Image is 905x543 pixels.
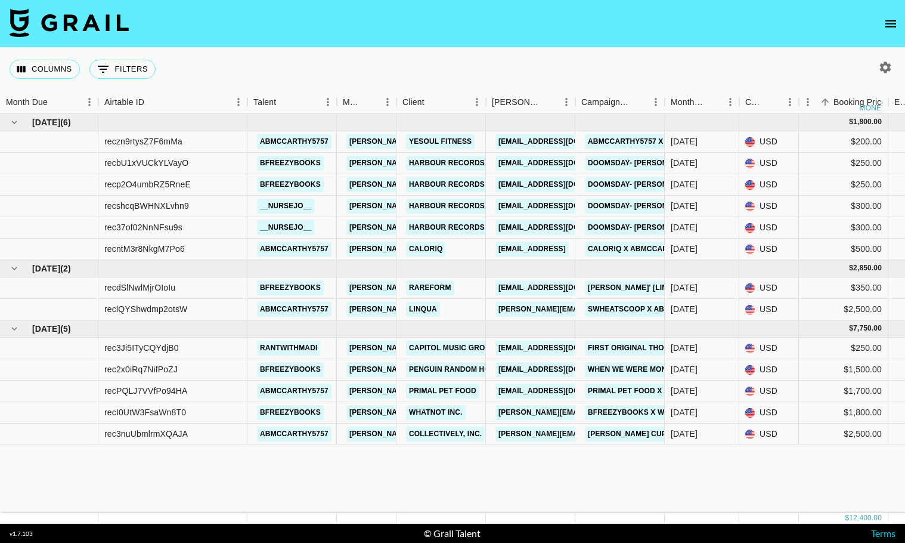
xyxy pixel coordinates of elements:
div: recp2O4umbRZ5RneE [104,178,191,190]
div: $ [849,323,853,334]
div: USD [739,424,799,445]
div: $1,800.00 [799,402,888,424]
a: __nursejo__ [257,199,314,214]
div: money [860,104,887,112]
button: open drawer [879,12,903,36]
div: $2,500.00 [799,299,888,320]
div: USD [739,277,799,299]
a: first original thought by [PERSON_NAME] [585,341,763,356]
a: [EMAIL_ADDRESS][DOMAIN_NAME] [495,177,629,192]
button: Menu [721,93,739,111]
a: [PERSON_NAME][EMAIL_ADDRESS][PERSON_NAME][DOMAIN_NAME] [495,302,751,317]
a: abmccarthy5757 [257,427,331,442]
button: hide children [6,260,23,277]
a: bfreezybooks [257,405,324,420]
a: Bfreezybooks X Whatnot [585,405,697,420]
div: Manager [343,91,362,114]
div: Sep '25 [671,363,698,375]
div: Sep '25 [671,342,698,354]
div: 1,800.00 [853,117,882,127]
a: Collectively, Inc. [406,427,485,442]
a: __nursejo__ [257,220,314,235]
div: Jul '25 [671,178,698,190]
div: v 1.7.103 [10,530,33,538]
a: [EMAIL_ADDRESS][DOMAIN_NAME] [495,199,629,214]
div: USD [739,381,799,402]
div: Client [402,91,424,114]
a: [PERSON_NAME][EMAIL_ADDRESS][DOMAIN_NAME] [346,242,541,257]
div: Jul '25 [671,135,698,147]
div: Talent [253,91,276,114]
div: recbU1xVUCkYLVayO [104,157,188,169]
a: Capitol Music Group [406,341,498,356]
button: Sort [630,94,647,110]
a: PRIMAL PET FOOD x Abmccarthy5757 [585,384,735,399]
a: abmccarthy5757 [257,242,331,257]
a: bfreezybooks [257,280,324,295]
div: Month Due [665,91,739,114]
button: Sort [276,94,293,110]
a: bfreezybooks [257,156,324,171]
div: USD [739,131,799,153]
button: Menu [468,93,486,111]
button: hide children [6,114,23,131]
a: [EMAIL_ADDRESS][DOMAIN_NAME] [495,220,629,235]
a: Doomsday- [PERSON_NAME] [585,220,698,235]
div: Jul '25 [671,157,698,169]
div: rec3Ji5ITyCQYdjB0 [104,342,179,354]
div: Campaign (Type) [575,91,665,114]
div: recdSlNwlMjrOIoIu [104,282,175,294]
span: [DATE] [32,263,60,274]
a: [EMAIL_ADDRESS][DOMAIN_NAME] [495,341,629,356]
div: $250.00 [799,153,888,174]
a: bfreezybooks [257,362,324,377]
a: abmccarthy5757 [257,384,331,399]
a: bfreezybooks [257,177,324,192]
div: Airtable ID [104,91,144,114]
div: rec37of02NnNFsu9s [104,221,182,233]
a: CaloriQ X abmccarthy5757 [585,242,702,257]
a: CaloriQ [406,242,445,257]
button: Menu [781,93,799,111]
button: Show filters [89,60,156,79]
a: [PERSON_NAME] Cups x [PERSON_NAME] [585,427,745,442]
div: Aug '25 [671,282,698,294]
div: $ [845,513,849,523]
div: USD [739,239,799,260]
a: [PERSON_NAME][EMAIL_ADDRESS][DOMAIN_NAME] [346,302,541,317]
div: rec3nuUbmlrmXQAJA [104,428,188,440]
a: Penguin Random House [406,362,508,377]
a: [PERSON_NAME]' [Linger] x Bfreezybooks [585,280,758,295]
div: Campaign (Type) [581,91,630,114]
div: [PERSON_NAME] [492,91,541,114]
div: 7,750.00 [853,323,882,334]
div: $300.00 [799,217,888,239]
a: abmccarthy5757 [257,134,331,149]
div: USD [739,217,799,239]
button: Menu [799,93,817,111]
a: rantwithmadi [257,341,320,356]
button: Menu [647,93,665,111]
a: Harbour Records Ltd [406,220,503,235]
div: rec2x0iRq7NifPoZJ [104,363,178,375]
div: 12,400.00 [849,513,882,523]
div: Sep '25 [671,385,698,397]
button: Sort [144,94,161,110]
div: reclQYShwdmp2otsW [104,303,187,315]
a: Doomsday- [PERSON_NAME] [585,156,698,171]
button: Sort [705,94,721,110]
img: Grail Talent [10,8,129,37]
a: [PERSON_NAME][EMAIL_ADDRESS][DOMAIN_NAME] [346,199,541,214]
a: [PERSON_NAME][EMAIL_ADDRESS][DOMAIN_NAME] [346,280,541,295]
a: [PERSON_NAME][EMAIL_ADDRESS][DOMAIN_NAME] [346,341,541,356]
a: Primal Pet Food [406,384,479,399]
div: Sep '25 [671,406,698,418]
div: $250.00 [799,174,888,196]
a: [PERSON_NAME][EMAIL_ADDRESS][DOMAIN_NAME] [346,156,541,171]
span: [DATE] [32,116,60,128]
div: Jul '25 [671,243,698,255]
div: Currency [739,91,799,114]
div: reczn9rtysZ7F6mMa [104,135,182,147]
a: [PERSON_NAME][EMAIL_ADDRESS][DOMAIN_NAME] [346,384,541,399]
a: [PERSON_NAME][EMAIL_ADDRESS][DOMAIN_NAME] [346,362,541,377]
